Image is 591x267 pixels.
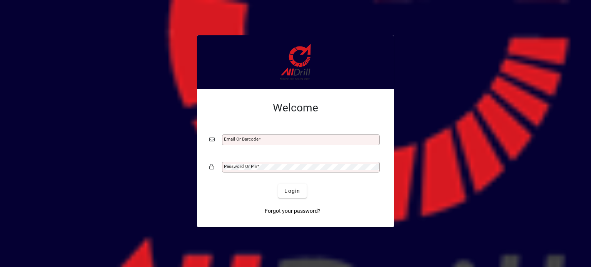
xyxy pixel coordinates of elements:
[265,207,321,215] span: Forgot your password?
[284,187,300,195] span: Login
[278,184,306,198] button: Login
[224,136,259,142] mat-label: Email or Barcode
[262,204,324,218] a: Forgot your password?
[209,101,382,114] h2: Welcome
[224,164,257,169] mat-label: Password or Pin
